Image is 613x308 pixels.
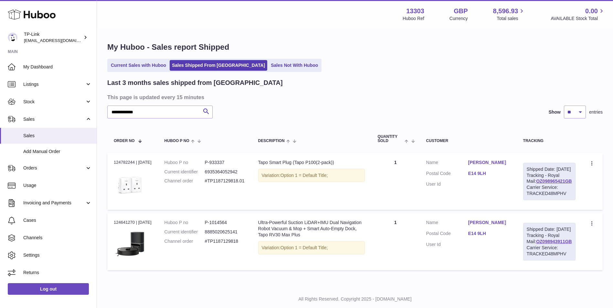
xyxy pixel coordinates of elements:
[468,170,510,177] a: E14 9LH
[23,252,92,258] span: Settings
[109,60,168,71] a: Current Sales with Huboo
[23,116,85,122] span: Sales
[497,15,525,22] span: Total sales
[371,213,420,270] td: 1
[170,60,267,71] a: Sales Shipped From [GEOGRAPHIC_DATA]
[536,239,572,244] a: OZ098943911GB
[527,226,572,232] div: Shipped Date: [DATE]
[527,166,572,172] div: Shipped Date: [DATE]
[493,7,526,22] a: 8,596.93 Total sales
[468,231,510,237] a: E14 9LH
[23,64,92,70] span: My Dashboard
[585,7,598,15] span: 0.00
[23,217,92,223] span: Cases
[258,241,365,254] div: Variation:
[205,238,245,244] dd: #TP1187129818
[280,245,328,250] span: Option 1 = Default Title;
[205,220,245,226] dd: P-1014564
[164,238,205,244] dt: Channel order
[164,169,205,175] dt: Current identifier
[107,42,603,52] h1: My Huboo - Sales report Shipped
[23,133,92,139] span: Sales
[258,159,365,166] div: Tapo Smart Plug (Tapo P100(2-pack))
[23,81,85,87] span: Listings
[164,220,205,226] dt: Huboo P no
[114,220,152,225] div: 124641270 | [DATE]
[269,60,320,71] a: Sales Not With Huboo
[493,7,518,15] span: 8,596.93
[523,139,576,143] div: Tracking
[426,241,468,248] dt: User Id
[205,229,245,235] dd: 8885020625141
[426,170,468,178] dt: Postal Code
[8,33,17,42] img: internalAdmin-13303@internal.huboo.com
[426,139,510,143] div: Customer
[468,220,510,226] a: [PERSON_NAME]
[258,220,365,238] div: Ultra-Powerful Suction LiDAR+IMU Dual Navigation Robot Vacuum & Mop + Smart Auto-Empty Dock, Tapo...
[549,109,561,115] label: Show
[114,159,152,165] div: 124782244 | [DATE]
[426,220,468,227] dt: Name
[164,159,205,166] dt: Huboo P no
[23,165,85,171] span: Orders
[107,78,283,87] h2: Last 3 months sales shipped from [GEOGRAPHIC_DATA]
[589,109,603,115] span: entries
[8,283,89,295] a: Log out
[403,15,424,22] div: Huboo Ref
[523,223,576,260] div: Tracking - Royal Mail:
[107,94,601,101] h3: This page is updated every 15 minutes
[23,200,85,206] span: Invoicing and Payments
[468,159,510,166] a: [PERSON_NAME]
[23,270,92,276] span: Returns
[523,163,576,200] div: Tracking - Royal Mail:
[551,15,605,22] span: AVAILABLE Stock Total
[426,181,468,187] dt: User Id
[454,7,468,15] strong: GBP
[258,169,365,182] div: Variation:
[164,229,205,235] dt: Current identifier
[378,135,403,143] span: Quantity Sold
[280,173,328,178] span: Option 1 = Default Title;
[371,153,420,210] td: 1
[527,245,572,257] div: Carrier Service: TRACKED48MPHV
[164,178,205,184] dt: Channel order
[258,139,285,143] span: Description
[449,15,468,22] div: Currency
[527,184,572,197] div: Carrier Service: TRACKED48MPHV
[114,167,146,200] img: Tapo_P100_2pack_1000-1000px__UK__large_1587883115088x_fa54861f-8efc-4898-a8e6-7436161c49a6.jpg
[426,159,468,167] dt: Name
[205,159,245,166] dd: P-933337
[24,38,95,43] span: [EMAIL_ADDRESS][DOMAIN_NAME]
[164,139,189,143] span: Huboo P no
[23,149,92,155] span: Add Manual Order
[205,169,245,175] dd: 6935364052942
[536,179,572,184] a: OZ098965421GB
[426,231,468,238] dt: Postal Code
[102,296,608,302] p: All Rights Reserved. Copyright 2025 - [DOMAIN_NAME]
[23,99,85,105] span: Stock
[24,31,82,44] div: TP-Link
[114,139,135,143] span: Order No
[205,178,245,184] dd: #TP1187129818.01
[406,7,424,15] strong: 13303
[551,7,605,22] a: 0.00 AVAILABLE Stock Total
[23,235,92,241] span: Channels
[23,182,92,189] span: Usage
[114,228,146,260] img: 01_large_20240808023803n.jpg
